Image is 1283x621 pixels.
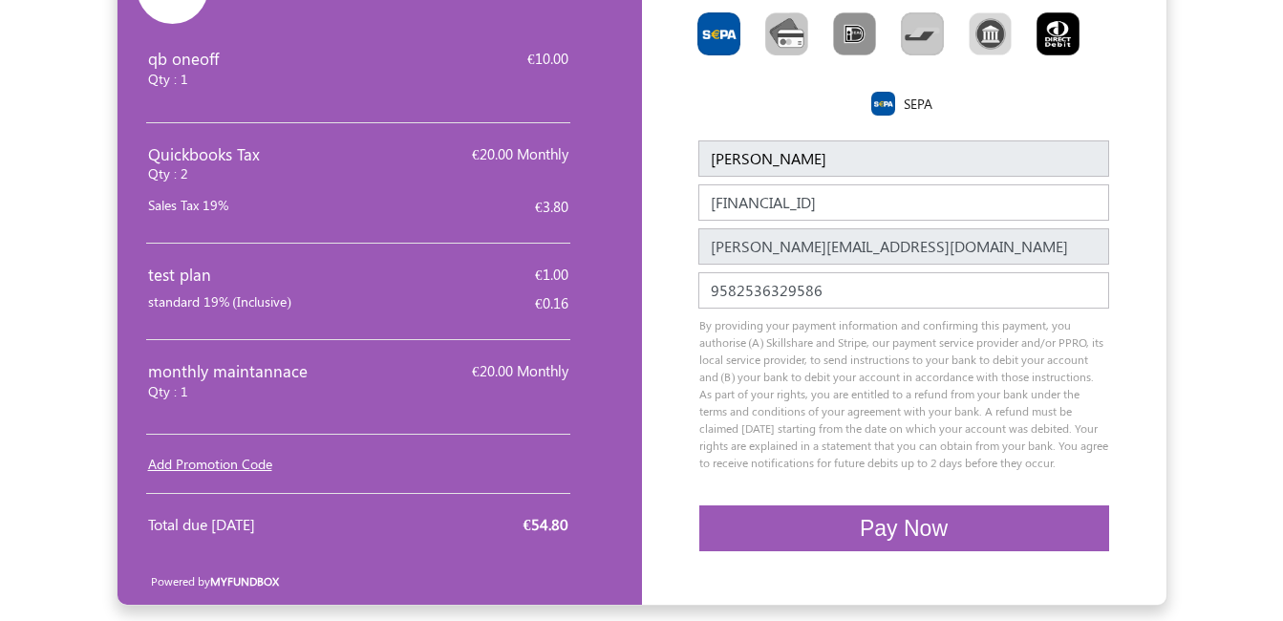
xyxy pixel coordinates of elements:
div: Total due [DATE] [148,513,345,536]
h2: Qty : 2 [148,166,387,182]
input: IBAN * [698,184,1109,221]
img: Sepa.png [697,12,740,55]
h2: Qty : 1 [148,72,387,88]
span: Pay Now [860,516,948,541]
img: Bancontact.png [901,12,944,55]
img: GOCARDLESS.png [1037,12,1080,55]
span: €1.00 [535,265,568,284]
span: €10.00 [527,49,568,68]
div: Quickbooks Tax [148,142,387,190]
h2: Qty : 1 [148,384,387,400]
div: test plan [148,263,387,288]
span: €0.16 [535,293,568,312]
div: Powered by [132,557,390,605]
img: Ideal.png [833,12,876,55]
img: Sepa.png [871,92,895,116]
span: €54.80 [524,514,568,534]
h2: standard 19% (Inclusive) [148,294,387,310]
h2: Sales Tax 19% [148,198,387,214]
button: Pay Now [699,505,1109,552]
div: monthly maintannace [148,359,387,407]
div: By providing your payment information and confirming this payment, you authorise (A) Skillshare a... [685,316,1123,486]
input: Phone [698,272,1109,309]
div: Toolbar with button groups [685,6,1128,70]
input: Name [698,140,1109,177]
img: BankTransfer.png [969,12,1012,55]
div: qb oneoff [148,47,387,95]
a: MYFUNDBOX [210,573,279,589]
span: €20.00 Monthly [472,361,568,380]
a: Add Promotion Code [148,455,272,473]
input: E-mail [698,228,1109,265]
label: SEPA [904,94,932,114]
span: €3.80 [535,197,568,216]
img: CardCollection.png [765,12,808,55]
span: €20.00 Monthly [472,144,568,163]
